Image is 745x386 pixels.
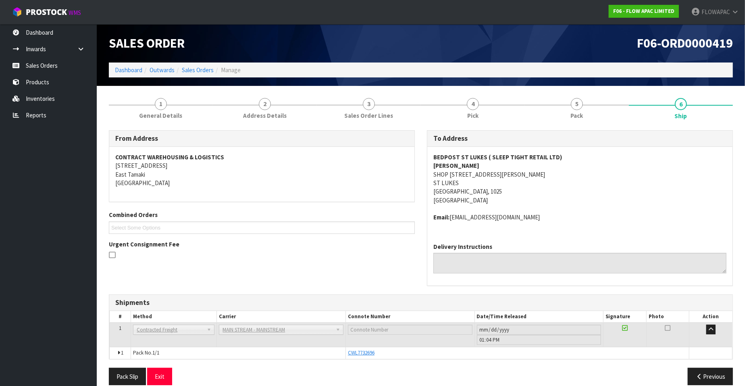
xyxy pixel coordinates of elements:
small: WMS [69,9,81,17]
span: 1 [155,98,167,110]
a: Sales Orders [182,66,214,74]
th: Connote Number [346,311,475,323]
label: Urgent Consignment Fee [109,240,179,248]
span: 2 [259,98,271,110]
span: Ship [675,112,687,120]
span: 5 [571,98,583,110]
span: 4 [467,98,479,110]
address: SHOP [STREET_ADDRESS][PERSON_NAME] ST LUKES [GEOGRAPHIC_DATA], 1025 [GEOGRAPHIC_DATA] [433,153,726,205]
th: Photo [646,311,689,323]
address: [EMAIL_ADDRESS][DOMAIN_NAME] [433,213,726,221]
span: F06-ORD0000419 [637,35,733,51]
label: Combined Orders [109,211,158,219]
img: cube-alt.png [12,7,22,17]
h3: From Address [115,135,408,142]
strong: BEDPOST ST LUKES ( SLEEP TIGHT RETAIL LTD) [433,153,562,161]
span: FLOWAPAC [701,8,730,16]
span: 3 [363,98,375,110]
button: Pack Slip [109,368,146,385]
strong: F06 - FLOW APAC LIMITED [613,8,674,15]
td: Pack No. [131,347,346,359]
th: Action [689,311,733,323]
h3: Shipments [115,299,726,307]
span: Sales Order Lines [345,111,393,120]
th: Signature [603,311,647,323]
span: Pick [467,111,479,120]
span: ProStock [26,7,67,17]
span: 1 [119,325,121,332]
address: [STREET_ADDRESS] East Tamaki [GEOGRAPHIC_DATA] [115,153,408,188]
th: # [110,311,131,323]
strong: CONTRACT WAREHOUSING & LOGISTICS [115,153,224,161]
span: 1 [121,349,123,356]
span: CWL7732696 [348,349,375,356]
span: Address Details [243,111,287,120]
span: 6 [675,98,687,110]
button: Previous [688,368,733,385]
input: Connote Number [348,325,472,335]
th: Method [131,311,217,323]
strong: [PERSON_NAME] [433,162,479,169]
strong: email [433,213,449,221]
span: Pack [571,111,583,120]
span: MAIN STREAM - MAINSTREAM [223,325,333,335]
label: Delivery Instructions [433,242,492,251]
span: General Details [139,111,183,120]
span: Manage [221,66,241,74]
span: Contracted Freight [137,325,204,335]
button: Exit [147,368,172,385]
h3: To Address [433,135,726,142]
th: Carrier [217,311,346,323]
span: 1/1 [152,349,159,356]
th: Date/Time Released [474,311,603,323]
a: Outwards [150,66,175,74]
a: Dashboard [115,66,142,74]
span: Sales Order [109,35,185,51]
